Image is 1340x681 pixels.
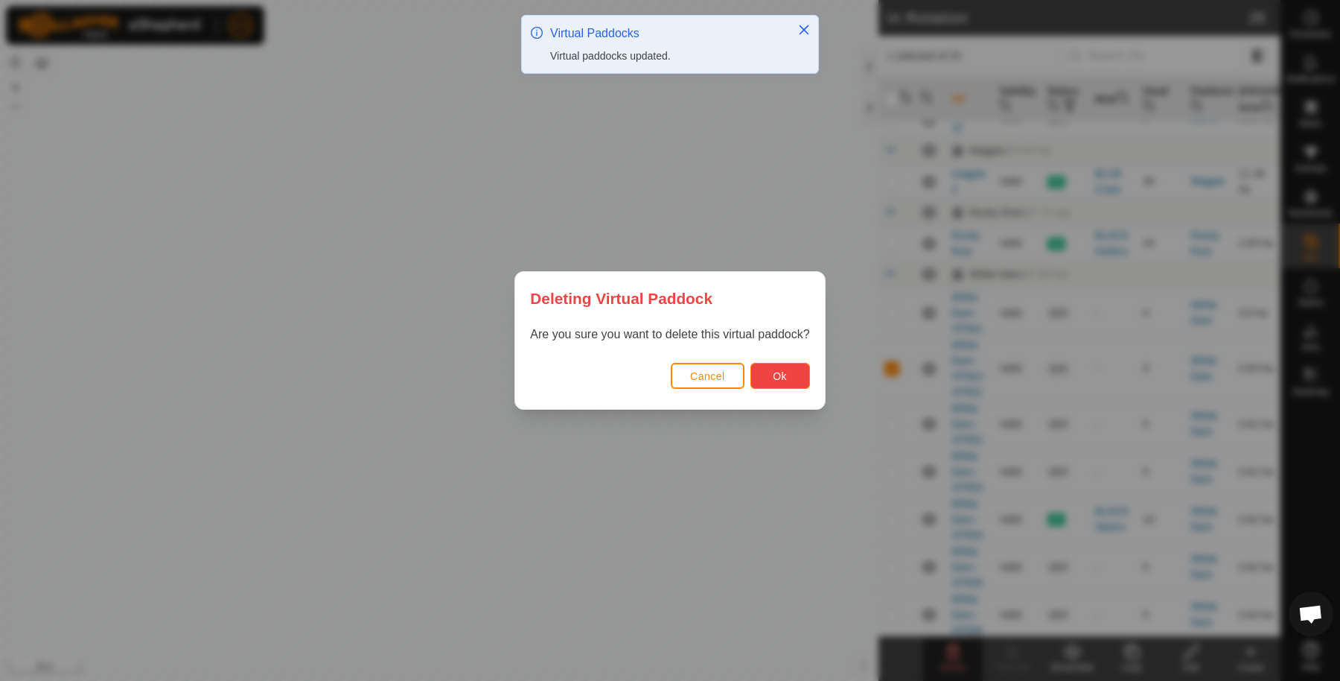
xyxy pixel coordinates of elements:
[794,19,814,40] button: Close
[550,25,782,42] div: Virtual Paddocks
[750,363,810,389] button: Ok
[1289,592,1333,636] div: Open chat
[690,370,725,382] span: Cancel
[671,363,744,389] button: Cancel
[530,287,712,310] span: Deleting Virtual Paddock
[550,48,782,64] div: Virtual paddocks updated.
[530,326,809,343] p: Are you sure you want to delete this virtual paddock?
[773,370,787,382] span: Ok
